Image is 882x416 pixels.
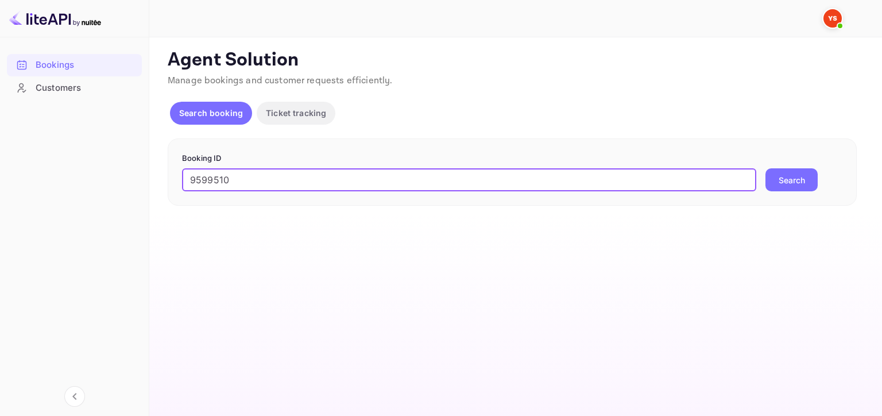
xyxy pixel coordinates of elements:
[823,9,842,28] img: Yandex Support
[765,168,818,191] button: Search
[179,107,243,119] p: Search booking
[266,107,326,119] p: Ticket tracking
[7,54,142,75] a: Bookings
[36,82,136,95] div: Customers
[182,153,842,164] p: Booking ID
[64,386,85,407] button: Collapse navigation
[182,168,756,191] input: Enter Booking ID (e.g., 63782194)
[7,54,142,76] div: Bookings
[7,77,142,99] div: Customers
[9,9,101,28] img: LiteAPI logo
[7,77,142,98] a: Customers
[36,59,136,72] div: Bookings
[168,75,393,87] span: Manage bookings and customer requests efficiently.
[168,49,861,72] p: Agent Solution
